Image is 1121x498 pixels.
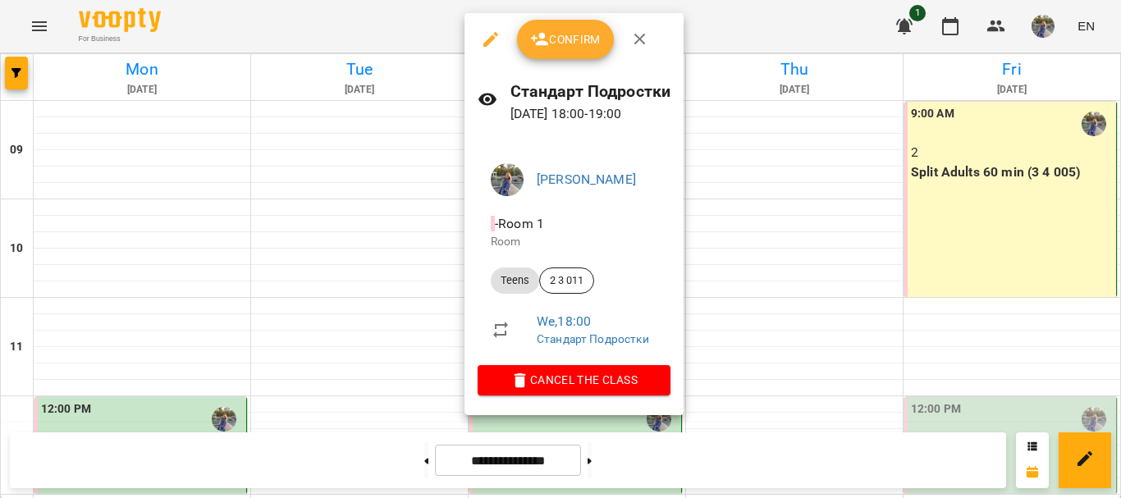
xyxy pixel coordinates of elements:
[537,332,649,345] a: Стандарт Подростки
[530,30,601,49] span: Confirm
[491,216,547,231] span: - Room 1
[517,20,614,59] button: Confirm
[537,313,591,329] a: We , 18:00
[491,273,539,288] span: Teens
[510,104,671,124] p: [DATE] 18:00 - 19:00
[510,79,671,104] h6: Стандарт Подростки
[491,234,657,250] p: Room
[478,365,670,395] button: Cancel the class
[539,267,594,294] div: 2 3 011
[491,370,657,390] span: Cancel the class
[540,273,593,288] span: 2 3 011
[491,163,524,196] img: aed329fc70d3964b594478412e8e91ea.jpg
[537,171,636,187] a: [PERSON_NAME]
